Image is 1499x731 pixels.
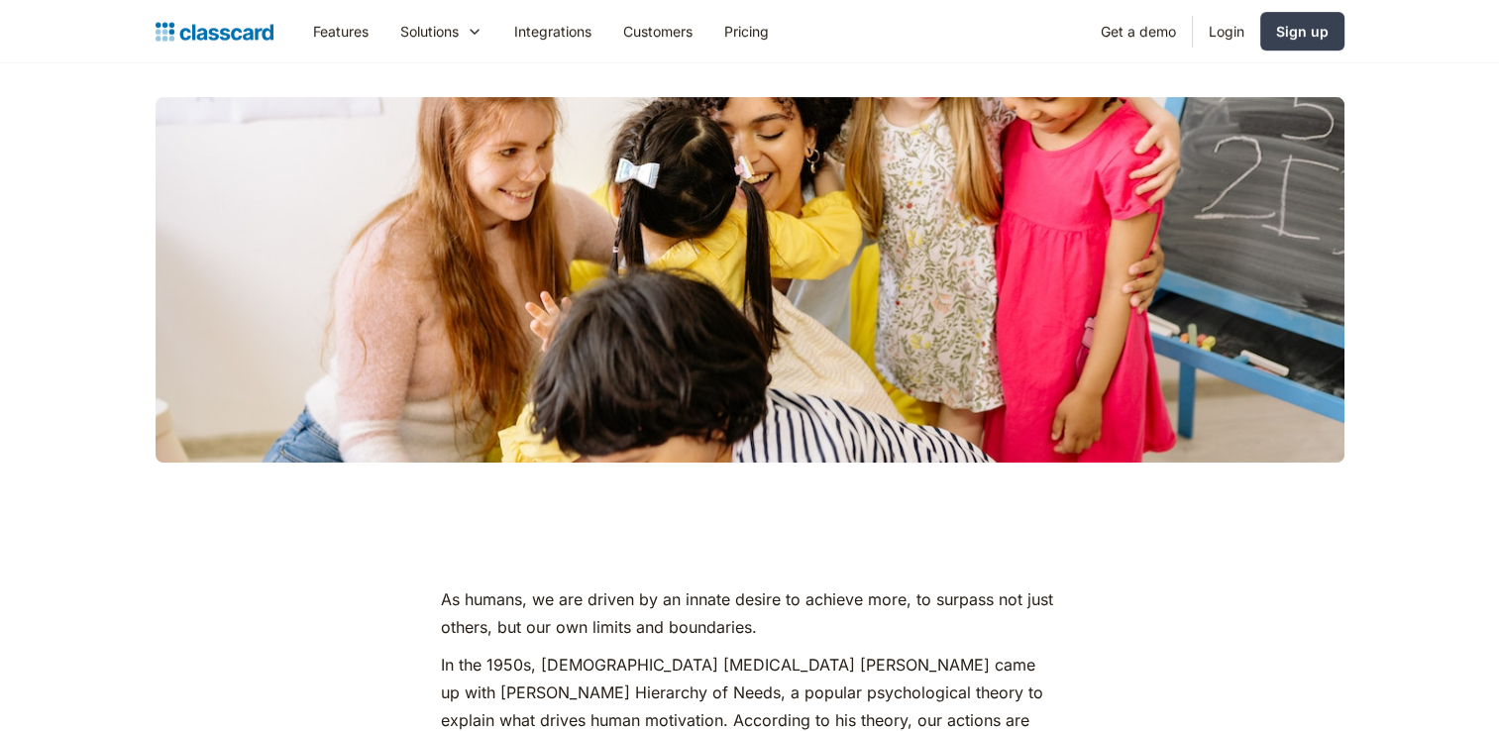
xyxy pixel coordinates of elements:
a: Sign up [1260,12,1344,51]
div: Sign up [1276,21,1329,42]
a: Login [1193,9,1260,53]
div: Solutions [384,9,498,53]
a: Customers [607,9,708,53]
a: Get a demo [1085,9,1192,53]
a: Integrations [498,9,607,53]
a: Features [297,9,384,53]
p: As humans, we are driven by an innate desire to achieve more, to surpass not just others, but our... [441,585,1058,641]
div: Solutions [400,21,459,42]
a: home [156,18,273,46]
a: Pricing [708,9,785,53]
